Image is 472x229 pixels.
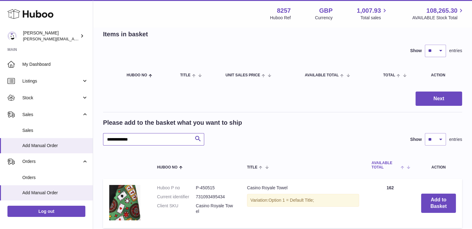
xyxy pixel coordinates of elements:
[410,137,422,142] label: Show
[270,15,291,21] div: Huboo Ref
[157,165,178,169] span: Huboo no
[426,7,457,15] span: 108,265.30
[360,15,388,21] span: Total sales
[277,7,291,15] strong: 8257
[157,203,196,215] dt: Client SKU
[157,194,196,200] dt: Current identifier
[127,73,147,77] span: Huboo no
[421,194,456,213] button: Add to Basket
[109,185,140,220] img: Casino Royale Towel
[196,185,235,191] dd: P-450515
[103,30,148,38] h2: Items in basket
[7,206,85,217] a: Log out
[196,194,235,200] dd: 731093495434
[247,165,257,169] span: Title
[415,155,462,175] th: Action
[449,48,462,54] span: entries
[22,128,88,133] span: Sales
[22,61,88,67] span: My Dashboard
[196,203,235,215] dd: Casino Royale Towel
[7,31,17,41] img: Mohsin@planlabsolutions.com
[383,73,395,77] span: Total
[22,190,88,196] span: Add Manual Order
[357,7,381,15] span: 1,007.93
[305,73,339,77] span: AVAILABLE Total
[22,175,88,181] span: Orders
[410,48,422,54] label: Show
[157,185,196,191] dt: Huboo P no
[315,15,333,21] div: Currency
[103,119,242,127] h2: Please add to the basket what you want to ship
[268,198,314,203] span: Option 1 = Default Title;
[365,179,415,228] td: 162
[226,73,260,77] span: Unit Sales Price
[371,161,399,169] span: AVAILABLE Total
[22,143,88,149] span: Add Manual Order
[22,78,82,84] span: Listings
[23,30,79,42] div: [PERSON_NAME]
[22,95,82,101] span: Stock
[449,137,462,142] span: entries
[357,7,388,21] a: 1,007.93 Total sales
[22,159,82,164] span: Orders
[319,7,332,15] strong: GBP
[180,73,190,77] span: Title
[247,194,359,207] div: Variation:
[416,92,462,106] button: Next
[412,15,465,21] span: AVAILABLE Stock Total
[241,179,365,228] td: Casino Royale Towel
[22,112,82,118] span: Sales
[412,7,465,21] a: 108,265.30 AVAILABLE Stock Total
[431,73,456,77] div: Action
[23,36,124,41] span: [PERSON_NAME][EMAIL_ADDRESS][DOMAIN_NAME]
